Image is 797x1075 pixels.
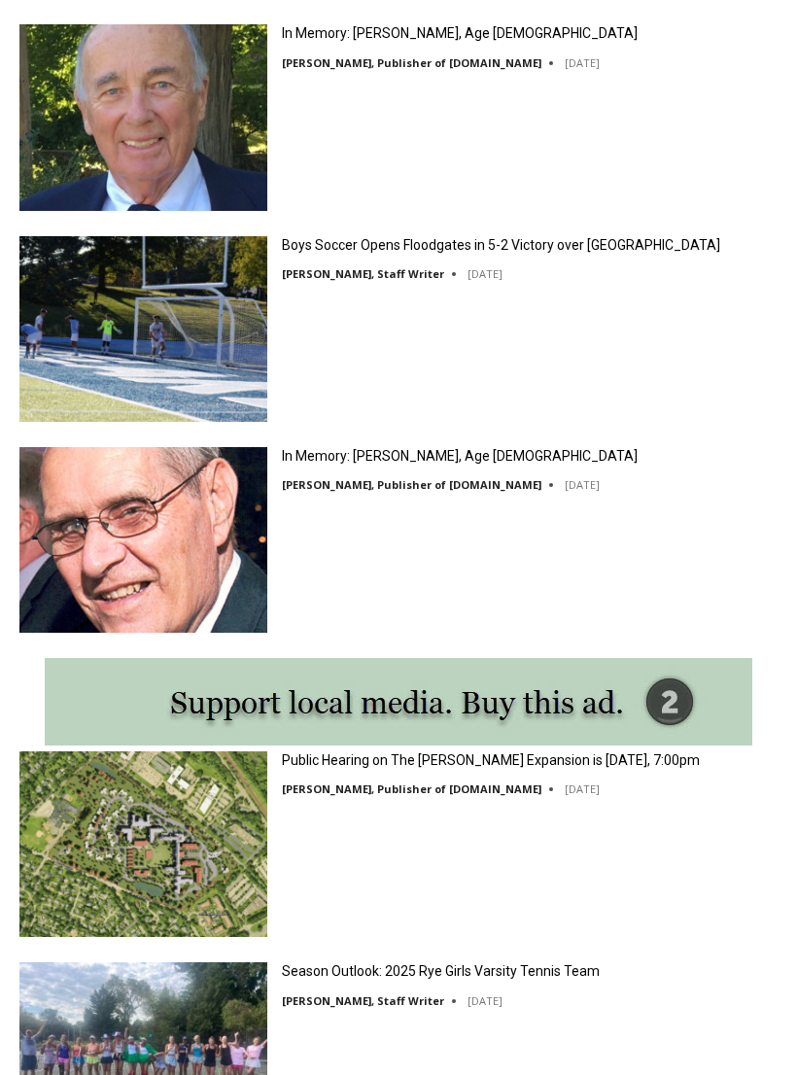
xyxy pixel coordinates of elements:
[282,782,541,797] a: [PERSON_NAME], Publisher of [DOMAIN_NAME]
[282,25,638,43] a: In Memory: [PERSON_NAME], Age [DEMOGRAPHIC_DATA]
[565,478,600,493] time: [DATE]
[19,237,267,423] img: Boys Soccer Opens Floodgates in 5-2 Victory over Westlake
[282,267,444,282] a: [PERSON_NAME], Staff Writer
[282,752,700,770] a: Public Hearing on The [PERSON_NAME] Expansion is [DATE], 7:00pm
[282,994,444,1009] a: [PERSON_NAME], Staff Writer
[565,56,600,71] time: [DATE]
[282,448,638,466] a: In Memory: [PERSON_NAME], Age [DEMOGRAPHIC_DATA]
[45,659,752,746] img: support local media, buy this ad
[282,56,541,71] a: [PERSON_NAME], Publisher of [DOMAIN_NAME]
[200,121,286,232] div: "the precise, almost orchestrated movements of cutting and assembling sushi and [PERSON_NAME] mak...
[468,994,502,1009] time: [DATE]
[282,478,541,493] a: [PERSON_NAME], Publisher of [DOMAIN_NAME]
[1,195,195,242] a: Open Tues. - Sun. [PHONE_NUMBER]
[565,782,600,797] time: [DATE]
[19,752,267,938] img: Public Hearing on The Osborn Expansion is Tuesday, 7:00pm
[6,200,191,274] span: Open Tues. - Sun. [PHONE_NUMBER]
[19,448,267,634] img: In Memory: Donald J. Demas, Age 90
[468,267,502,282] time: [DATE]
[19,25,267,211] img: In Memory: Richard Allen Hynson, Age 93
[282,237,720,255] a: Boys Soccer Opens Floodgates in 5-2 Victory over [GEOGRAPHIC_DATA]
[282,963,600,981] a: Season Outlook: 2025 Rye Girls Varsity Tennis Team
